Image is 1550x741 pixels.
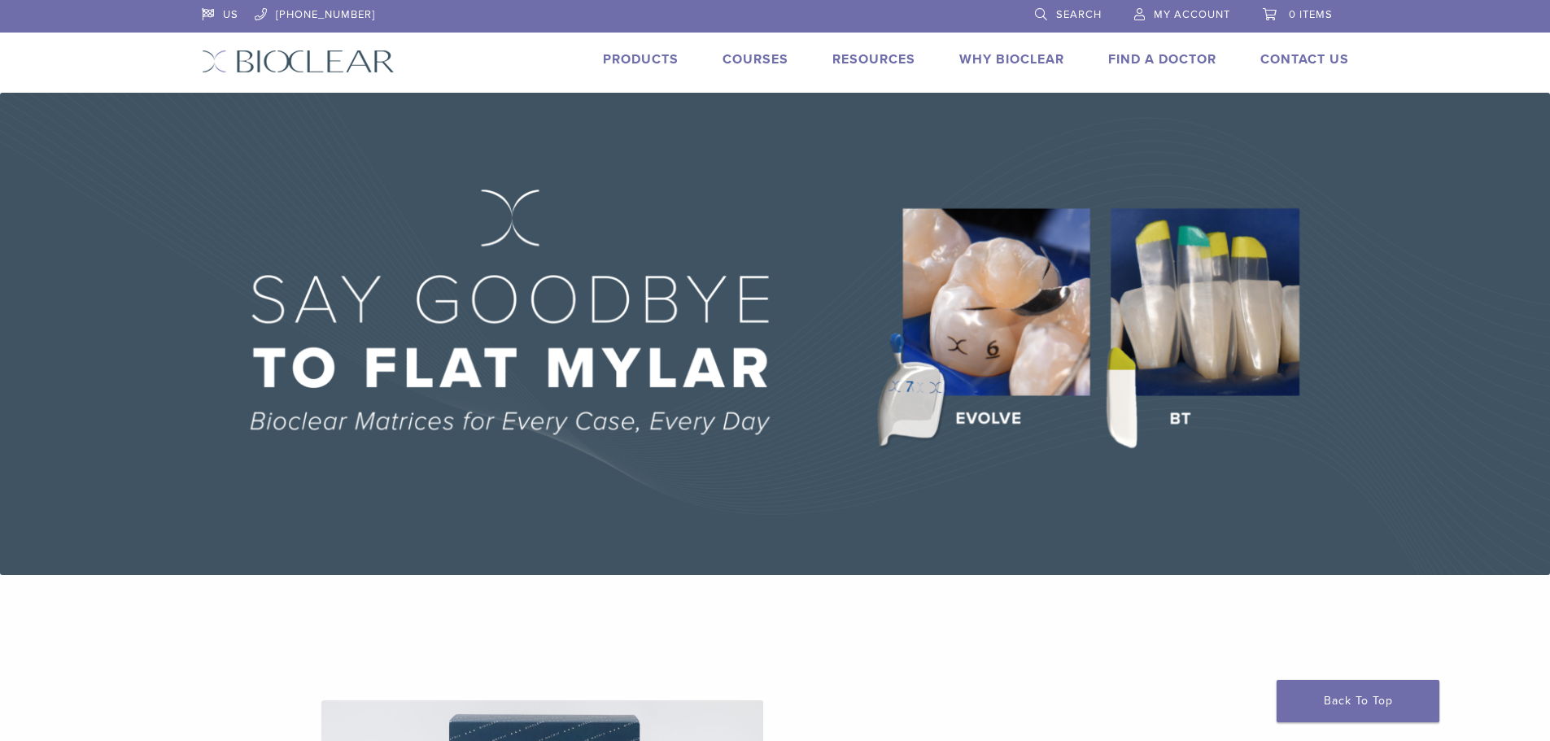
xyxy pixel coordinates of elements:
[959,51,1064,68] a: Why Bioclear
[1289,8,1333,21] span: 0 items
[723,51,788,68] a: Courses
[202,50,395,73] img: Bioclear
[1277,680,1439,722] a: Back To Top
[1056,8,1102,21] span: Search
[832,51,915,68] a: Resources
[1260,51,1349,68] a: Contact Us
[603,51,679,68] a: Products
[1154,8,1230,21] span: My Account
[1108,51,1216,68] a: Find A Doctor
